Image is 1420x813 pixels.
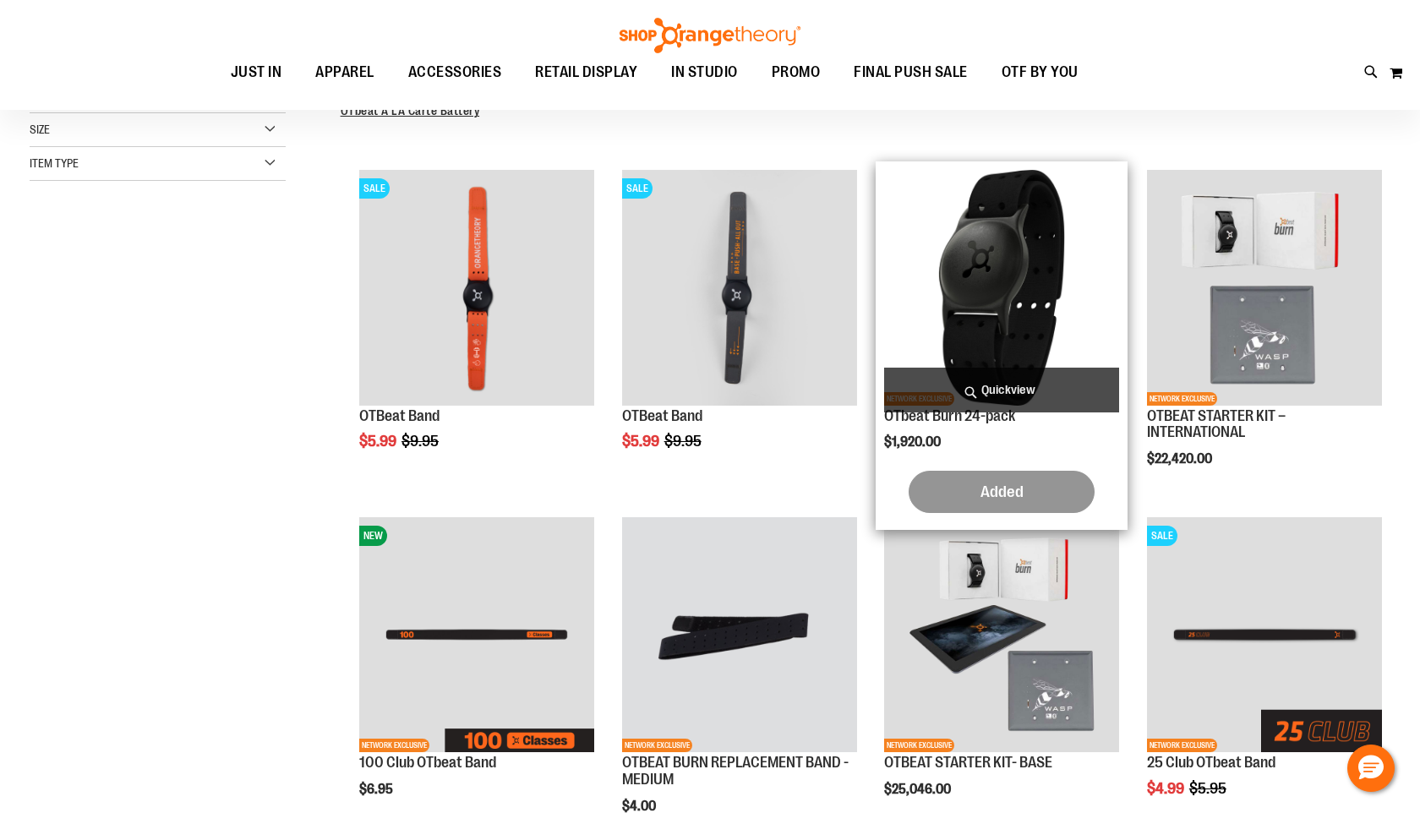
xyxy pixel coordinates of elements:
[884,434,943,450] span: $1,920.00
[654,53,755,92] a: IN STUDIO
[884,170,1119,405] img: OTbeat Burn 24-pack
[1147,526,1177,546] span: SALE
[214,53,299,92] a: JUST IN
[359,178,390,199] span: SALE
[359,754,496,771] a: 100 Club OTbeat Band
[1147,517,1382,752] img: Main View of 2024 25 Club OTBeat Band
[772,53,821,91] span: PROMO
[622,739,692,752] span: NETWORK EXCLUSIVE
[408,53,502,91] span: ACCESSORIES
[1347,745,1395,792] button: Hello, have a question? Let’s chat.
[298,53,391,92] a: APPAREL
[315,53,374,91] span: APPAREL
[231,53,282,91] span: JUST IN
[341,104,480,117] a: OTbeat A LA Carte Battery
[884,170,1119,407] a: OTbeat Burn 24-packNETWORK EXCLUSIVE
[622,517,857,755] a: Product image for OTBEAT BURN REPLACEMENT BAND - MEDIUMNETWORK EXCLUSIVE
[1147,780,1187,797] span: $4.99
[664,433,704,450] span: $9.95
[359,782,396,797] span: $6.95
[359,407,440,424] a: OTBeat Band
[518,53,654,92] a: RETAIL DISPLAY
[622,517,857,752] img: Product image for OTBEAT BURN REPLACEMENT BAND - MEDIUM
[884,368,1119,412] a: Quickview
[359,526,387,546] span: NEW
[359,517,594,752] img: Image of 100 Club OTbeat Band
[359,433,399,450] span: $5.99
[359,170,594,405] img: OTBeat Band
[391,53,519,92] a: ACCESSORIES
[755,53,838,92] a: PROMO
[30,123,50,136] span: Size
[884,739,954,752] span: NETWORK EXCLUSIVE
[617,18,803,53] img: Shop Orangetheory
[614,161,866,493] div: product
[1147,739,1217,752] span: NETWORK EXCLUSIVE
[622,407,702,424] a: OTBeat Band
[1147,451,1215,467] span: $22,420.00
[351,161,603,493] div: product
[1139,161,1390,510] div: product
[1147,392,1217,406] span: NETWORK EXCLUSIVE
[884,407,1015,424] a: OTbeat Burn 24-pack
[622,178,653,199] span: SALE
[1147,170,1382,405] img: OTBEAT STARTER KIT – INTERNATIONAL
[1147,170,1382,407] a: OTBEAT STARTER KIT – INTERNATIONALNETWORK EXCLUSIVE
[1147,754,1275,771] a: 25 Club OTbeat Band
[401,433,441,450] span: $9.95
[1147,407,1286,441] a: OTBEAT STARTER KIT – INTERNATIONAL
[985,53,1095,92] a: OTF BY YOU
[622,433,662,450] span: $5.99
[30,156,79,170] span: Item Type
[622,170,857,405] img: OTBeat Band
[1189,780,1229,797] span: $5.95
[359,739,429,752] span: NETWORK EXCLUSIVE
[884,517,1119,752] img: OTBEAT STARTER KIT- BASE
[884,782,953,797] span: $25,046.00
[876,161,1128,530] div: product
[854,53,968,91] span: FINAL PUSH SALE
[837,53,985,92] a: FINAL PUSH SALE
[622,754,849,788] a: OTBEAT BURN REPLACEMENT BAND - MEDIUM
[1147,517,1382,755] a: Main View of 2024 25 Club OTBeat BandSALENETWORK EXCLUSIVE
[1002,53,1079,91] span: OTF BY YOU
[535,53,637,91] span: RETAIL DISPLAY
[622,170,857,407] a: OTBeat BandSALE
[884,517,1119,755] a: OTBEAT STARTER KIT- BASENETWORK EXCLUSIVE
[884,754,1052,771] a: OTBEAT STARTER KIT- BASE
[359,517,594,755] a: Image of 100 Club OTbeat BandNEWNETWORK EXCLUSIVE
[671,53,738,91] span: IN STUDIO
[359,170,594,407] a: OTBeat BandSALE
